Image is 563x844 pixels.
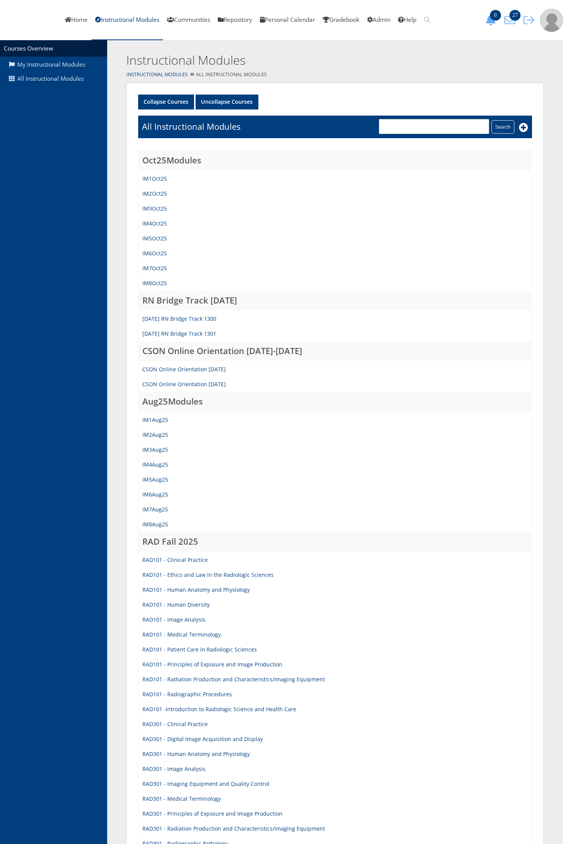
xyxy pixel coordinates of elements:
a: CSON Online Orientation [DATE] [142,380,226,388]
a: RAD301 - Digital Image Acquisition and Display [142,735,263,743]
a: [DATE] RN Bridge Track 1301 [142,330,216,337]
td: CSON Online Orientation [DATE]-[DATE] [139,341,532,362]
a: RAD101 -Introduction to Radiologic Science and Health Care [142,705,296,713]
a: RAD301 - Radiation Production and Characteristics/Imaging Equipment [142,825,325,832]
a: IM7Oct25 [142,264,167,272]
img: user-profile-default-picture.png [540,9,563,32]
a: RAD301 - Clinical Practice [142,720,208,728]
a: Instructional Modules [126,71,188,78]
button: 27 [502,15,521,26]
h1: All Instructional Modules [142,121,240,132]
a: IM5Oct25 [142,235,167,242]
button: 0 [483,15,502,26]
a: RAD301 - Principles of Exposure and Image Production [142,810,282,817]
td: Aug25Modules [139,392,532,412]
input: Search [491,120,514,134]
a: IM1Aug25 [142,416,168,423]
a: RAD301 - Human Anatomy and Physiology [142,750,250,757]
a: RAD301 - Imaging Equipment and Quality Control [142,780,269,787]
i: Add New [519,123,528,132]
a: IM2Oct25 [142,190,167,197]
span: 27 [509,10,521,21]
a: IM3Oct25 [142,205,167,212]
a: Uncollapse Courses [196,95,258,109]
a: [DATE] RN Bridge Track 1300 [142,315,216,322]
a: RAD101 - Principles of Exposure and Image Production [142,661,282,668]
td: RAD Fall 2025 [139,532,532,552]
a: RAD101 - Medical Terminology [142,631,221,638]
td: RN Bridge Track [DATE] [139,291,532,311]
a: RAD101 - Human Anatomy and Physiology [142,586,250,593]
div: All Instructional Modules [107,69,563,80]
a: IM2Aug25 [142,431,168,438]
a: IM8Oct25 [142,279,167,287]
a: RAD101 - Human Diversity [142,601,210,608]
a: CSON Online Orientation [DATE] [142,366,226,373]
td: Oct25Modules [139,150,532,171]
a: RAD301 - Medical Terminology [142,795,221,802]
a: RAD101 - Patient Care in Radiologic Sciences [142,646,257,653]
a: 0 [483,16,502,24]
a: RAD101 - Radiation Production and Characteristics/Imaging Equipment [142,676,325,683]
h2: Instructional Modules [126,52,454,69]
a: IM8Aug25 [142,521,168,528]
a: RAD101 - Image Analysis [142,616,206,623]
a: RAD301 - Image Analysis [142,765,206,772]
a: Collapse Courses [138,95,194,109]
a: Courses Overview [4,44,53,52]
a: IM4Oct25 [142,220,167,227]
span: 0 [490,10,501,21]
a: RAD101 - Radiographic Procedures [142,691,232,698]
a: IM1Oct25 [142,175,167,182]
a: RAD101 - Clinical Practice [142,556,208,563]
a: RAD101 - Ethics and Law in the Radiologic Sciences [142,571,274,578]
a: IM6Oct25 [142,250,167,257]
a: IM7Aug25 [142,506,168,513]
a: 27 [502,16,521,24]
a: IM3Aug25 [142,446,168,453]
a: IM6Aug25 [142,491,168,498]
a: IM4Aug25 [142,461,168,468]
a: IM5Aug25 [142,476,168,483]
